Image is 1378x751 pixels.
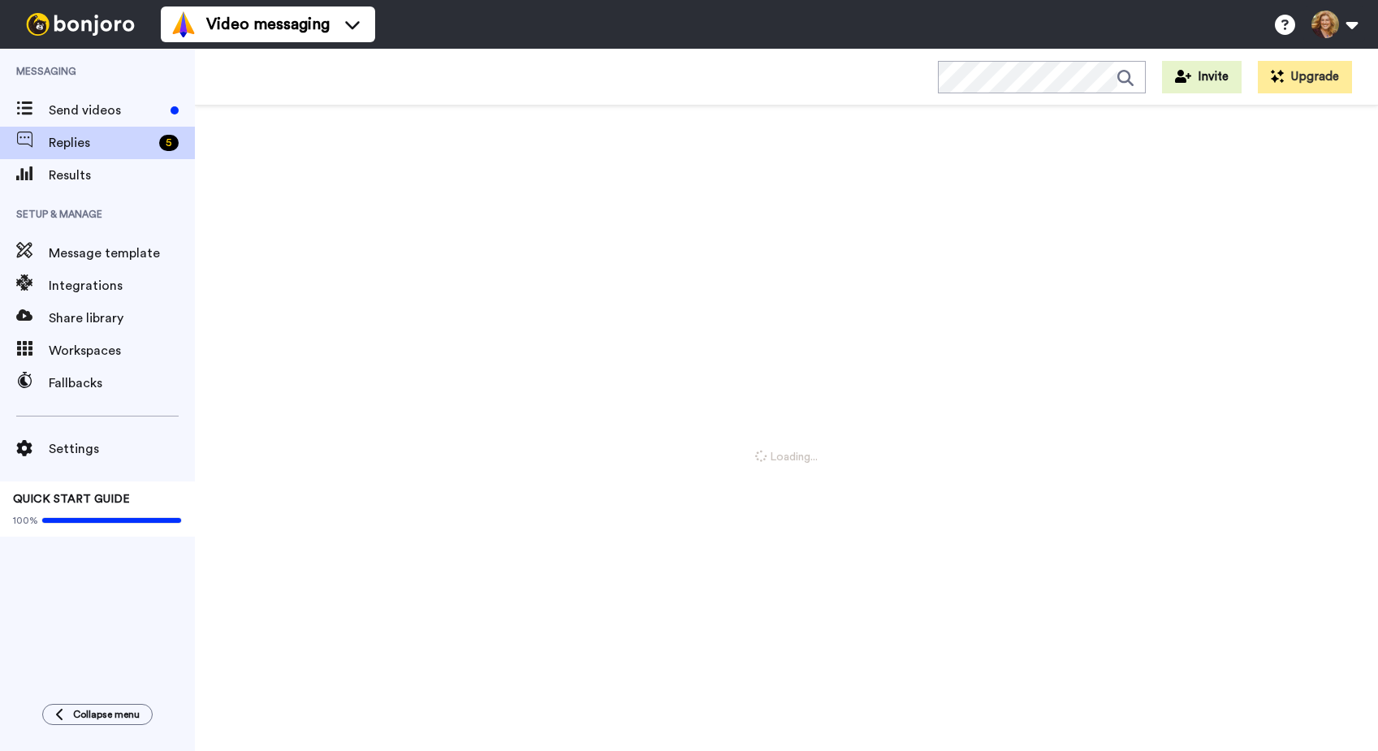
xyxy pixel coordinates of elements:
[49,166,195,185] span: Results
[49,341,195,360] span: Workspaces
[206,13,330,36] span: Video messaging
[19,13,141,36] img: bj-logo-header-white.svg
[49,373,195,393] span: Fallbacks
[49,133,153,153] span: Replies
[1162,61,1242,93] button: Invite
[171,11,197,37] img: vm-color.svg
[49,309,195,328] span: Share library
[13,514,38,527] span: 100%
[1258,61,1352,93] button: Upgrade
[49,101,164,120] span: Send videos
[49,244,195,263] span: Message template
[73,708,140,721] span: Collapse menu
[13,494,130,505] span: QUICK START GUIDE
[42,704,153,725] button: Collapse menu
[159,135,179,151] div: 5
[49,439,195,459] span: Settings
[755,449,818,465] span: Loading...
[49,276,195,296] span: Integrations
